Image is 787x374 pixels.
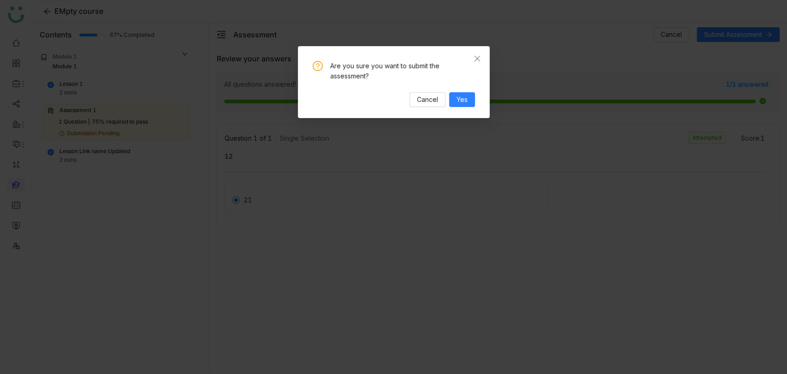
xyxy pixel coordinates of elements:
span: Yes [456,95,467,105]
button: Yes [449,92,475,107]
button: Cancel [409,92,445,107]
span: Cancel [417,95,438,105]
div: Are you sure you want to submit the assessment? [330,61,475,81]
button: Close [465,46,490,71]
